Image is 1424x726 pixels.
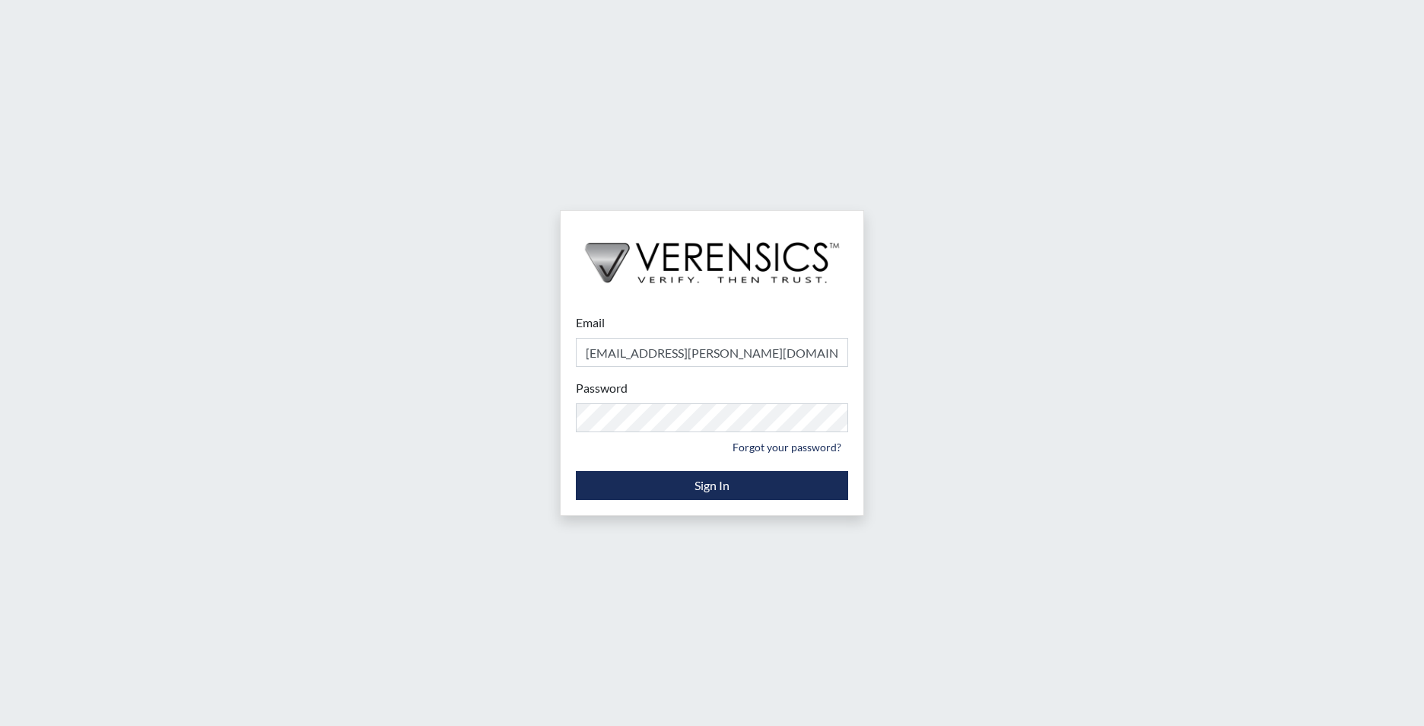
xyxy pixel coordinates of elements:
[576,314,605,332] label: Email
[576,471,848,500] button: Sign In
[576,338,848,367] input: Email
[561,211,863,299] img: logo-wide-black.2aad4157.png
[726,435,848,459] a: Forgot your password?
[576,379,628,397] label: Password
